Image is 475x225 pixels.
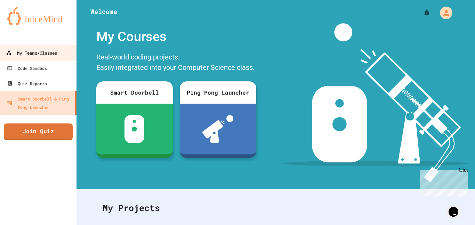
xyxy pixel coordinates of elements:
[417,167,468,196] iframe: chat widget
[4,123,73,140] a: Join Quiz
[96,81,173,104] div: Smart Doorbell
[7,64,47,72] div: Code Sandbox
[180,81,256,104] div: Ping Pong Launcher
[446,197,468,218] iframe: chat widget
[93,23,260,50] div: My Courses
[7,7,70,25] img: logo-orange.svg
[282,23,468,182] img: banner-image-my-projects.png
[96,194,456,222] div: My Projects
[6,49,57,57] div: My Teams/Classes
[7,79,47,88] div: Quiz Reports
[7,95,72,111] div: Smart Doorbell & Ping Pong Launcher
[433,5,454,21] div: My Account
[93,50,260,76] div: Real-world coding projects. Easily integrated into your Computer Science class.
[124,115,144,143] img: sdb-white.svg
[202,115,233,143] img: ppl-with-ball.png
[3,3,48,44] div: Chat with us now!Close
[410,7,433,19] div: My Notifications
